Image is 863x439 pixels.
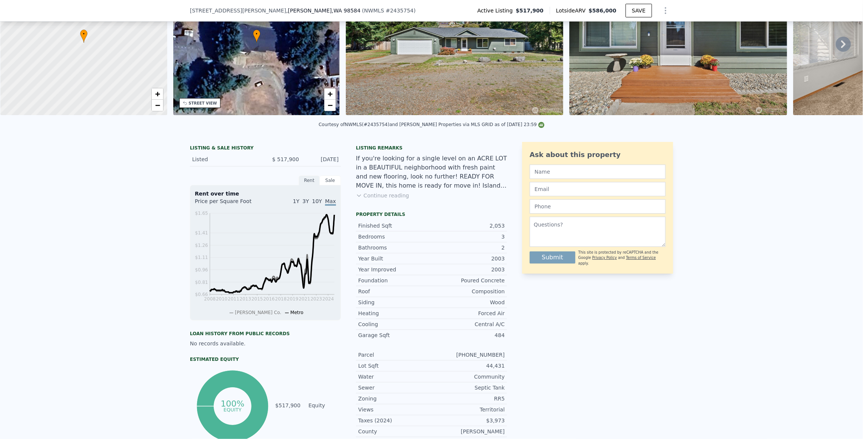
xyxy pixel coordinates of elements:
span: [STREET_ADDRESS][PERSON_NAME] [190,7,286,14]
div: Property details [356,211,507,217]
div: Foundation [358,277,431,284]
span: 1Y [293,198,299,204]
div: Poured Concrete [431,277,505,284]
span: $ 517,900 [272,156,299,162]
tspan: 2018 [275,297,287,302]
div: Views [358,406,431,413]
tspan: $1.26 [195,243,208,248]
button: Show Options [658,3,673,18]
div: Listing remarks [356,145,507,151]
span: , WA 98584 [332,8,361,14]
a: Zoom in [152,88,163,100]
div: Rent [299,176,320,185]
tspan: 100% [220,399,244,408]
tspan: $0.96 [195,267,208,273]
div: Roof [358,288,431,295]
div: Listed [192,156,259,163]
div: Sale [320,176,341,185]
div: $3,973 [431,417,505,424]
div: Garage Sqft [358,331,431,339]
div: 484 [431,331,505,339]
div: Bedrooms [358,233,431,240]
div: [PHONE_NUMBER] [431,351,505,359]
div: RR5 [431,395,505,402]
span: 10Y [312,198,322,204]
div: Year Built [358,255,431,262]
tspan: 2021 [299,297,311,302]
tspan: 2013 [240,297,251,302]
div: Sewer [358,384,431,391]
div: No records available. [190,340,341,347]
div: Forced Air [431,310,505,317]
div: Water [358,373,431,380]
div: If you're looking for a single level on an ACRE LOT in a BEAUTIFUL neighborhood with fresh paint ... [356,154,507,190]
div: Estimated Equity [190,356,341,362]
span: $586,000 [589,8,616,14]
tspan: 2008 [204,297,216,302]
tspan: 2023 [311,297,322,302]
div: Septic Tank [431,384,505,391]
div: Heating [358,310,431,317]
a: Zoom out [324,100,336,111]
span: [PERSON_NAME] Co. [235,310,281,315]
div: Composition [431,288,505,295]
tspan: equity [223,407,242,413]
div: Lot Sqft [358,362,431,370]
span: Metro [290,310,303,315]
div: Siding [358,299,431,306]
div: Courtesy of NWMLS (#2435754) and [PERSON_NAME] Properties via MLS GRID as of [DATE] 23:59 [319,122,544,127]
div: Rent over time [195,190,336,197]
div: Taxes (2024) [358,417,431,424]
div: Zoning [358,395,431,402]
tspan: $0.66 [195,292,208,297]
input: Email [530,182,666,196]
tspan: $0.81 [195,280,208,285]
div: Loan history from public records [190,331,341,337]
div: 2,053 [431,222,505,230]
div: Central A/C [431,320,505,328]
div: Wood [431,299,505,306]
a: Zoom out [152,100,163,111]
span: − [328,100,333,110]
div: Territorial [431,406,505,413]
span: 3Y [302,198,309,204]
div: Year Improved [358,266,431,273]
tspan: 2024 [322,297,334,302]
a: Zoom in [324,88,336,100]
div: Cooling [358,320,431,328]
span: , [PERSON_NAME] [286,7,361,14]
div: 2 [431,244,505,251]
tspan: 2010 [216,297,228,302]
tspan: 2019 [287,297,299,302]
div: Parcel [358,351,431,359]
div: STREET VIEW [189,100,217,106]
div: Bathrooms [358,244,431,251]
div: LISTING & SALE HISTORY [190,145,341,152]
span: Lotside ARV [556,7,589,14]
div: Community [431,373,505,380]
span: Active Listing [477,7,516,14]
span: • [253,31,260,37]
div: • [80,29,88,43]
div: ( ) [362,7,416,14]
button: Continue reading [356,192,409,199]
a: Terms of Service [626,256,656,260]
div: [DATE] [305,156,339,163]
div: Ask about this property [530,149,666,160]
input: Name [530,165,666,179]
div: This site is protected by reCAPTCHA and the Google and apply. [578,250,666,266]
div: 2003 [431,255,505,262]
span: NWMLS [364,8,384,14]
span: # 2435754 [386,8,414,14]
img: NWMLS Logo [538,122,544,128]
td: Equity [307,401,341,410]
div: [PERSON_NAME] [431,428,505,435]
span: Max [325,198,336,206]
div: Finished Sqft [358,222,431,230]
div: 2003 [431,266,505,273]
input: Phone [530,199,666,214]
tspan: 2015 [251,297,263,302]
tspan: 2011 [228,297,239,302]
tspan: 2016 [263,297,275,302]
tspan: $1.65 [195,211,208,216]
